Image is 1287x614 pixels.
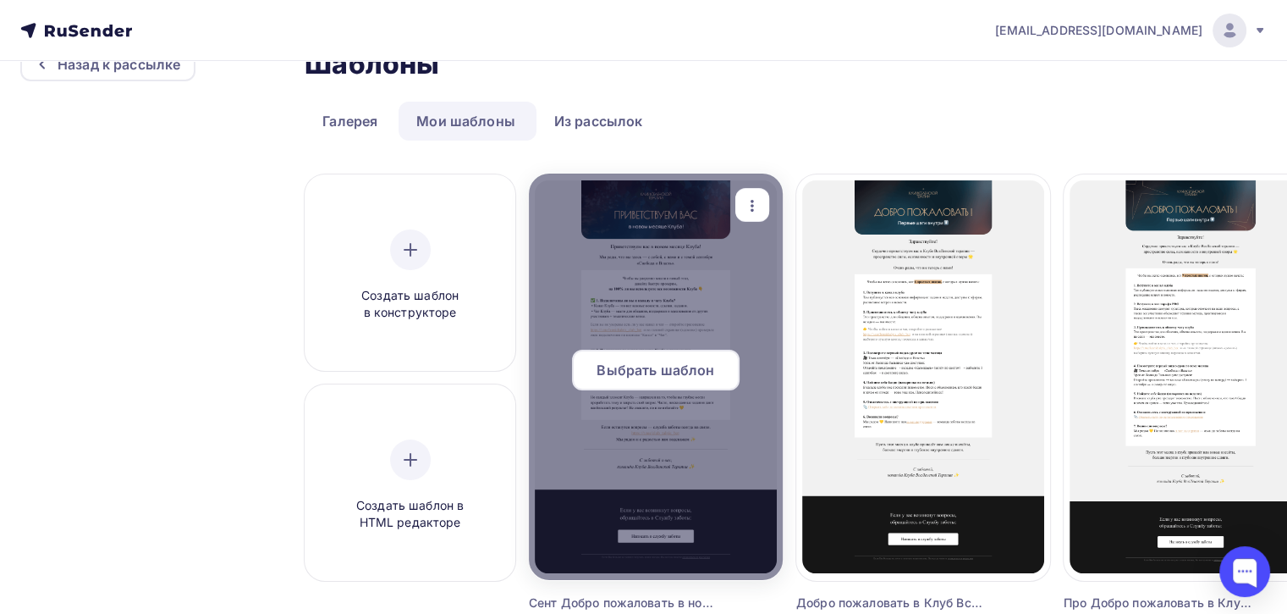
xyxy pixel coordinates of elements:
[597,360,714,380] span: Выбрать шаблон
[58,54,180,75] div: Назад к рассылке
[995,14,1267,47] a: [EMAIL_ADDRESS][DOMAIN_NAME]
[995,22,1202,39] span: [EMAIL_ADDRESS][DOMAIN_NAME]
[796,595,987,611] div: Добро пожаловать в Клуб ВсеЛенской Терапии 🌿 Ваши первые шаги внутри
[529,595,719,611] div: Сент Добро пожаловать в новый месяц в Клубе ВсеЛенской Терапии! Инструкция по Клубу внутри!
[305,47,439,81] h2: Шаблоны
[330,287,491,322] span: Создать шаблон в конструкторе
[305,102,395,141] a: Галерея
[1064,595,1254,611] div: Про Добро пожаловать в Клуб ВсеЛенской Терапии 🌿 Ваши первые шаги внутри
[330,497,491,532] span: Создать шаблон в HTML редакторе
[536,102,661,141] a: Из рассылок
[399,102,533,141] a: Мои шаблоны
